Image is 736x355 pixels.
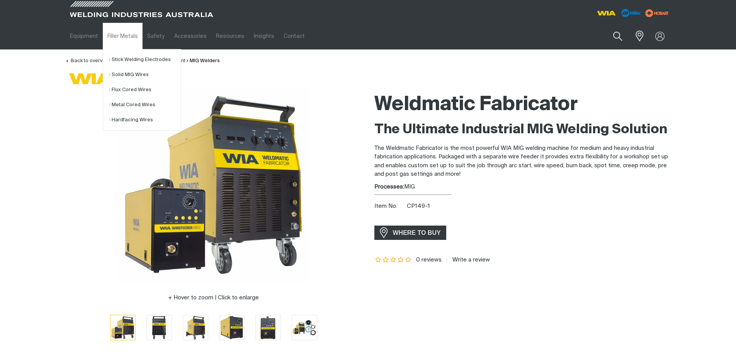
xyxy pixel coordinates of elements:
[109,82,181,97] a: Flux Cored Wires
[256,315,280,340] img: Weldmatic Fabricator
[374,184,404,190] strong: Processes:
[109,97,181,112] a: Metal Cored Wires
[170,23,211,49] a: Accessories
[292,315,317,340] button: Go to slide 6
[374,226,447,240] a: WHERE TO BUY
[374,202,406,211] span: Item No.
[292,315,317,340] img: Weldmatic Fabricator
[605,27,631,45] button: Search products
[147,315,172,340] img: Weldmatic Fabricator
[643,7,671,19] img: miller
[219,315,245,340] button: Go to slide 4
[388,227,446,239] span: WHERE TO BUY
[407,203,430,209] span: CP149-1
[103,49,181,131] ul: Filler Metals Submenu
[279,23,309,49] a: Contact
[249,23,279,49] a: Insights
[446,256,490,263] a: Write a review
[65,23,103,49] a: Equipment
[183,315,208,340] button: Go to slide 3
[110,315,136,340] button: Go to slide 1
[65,23,520,49] nav: Main
[595,27,631,45] input: Product name or item number...
[374,121,671,138] h2: The Ultimate Industrial MIG Welding Solution
[103,23,143,49] a: Filler Metals
[190,58,220,63] a: MIG Welders
[109,67,181,82] a: Solid MIG Wires
[219,315,244,340] img: Weldmatic Fabricator
[117,88,310,282] img: Weldmatic Fabricator
[146,315,172,340] button: Go to slide 2
[143,23,169,49] a: Safety
[109,112,181,127] a: Hardfacing Wires
[374,144,671,179] p: The Weldmatic Fabricator is the most powerful WIA MIG welding machine for medium and heavy indust...
[374,183,671,192] div: MIG
[163,293,263,302] button: Hover to zoom | Click to enlarge
[374,92,671,117] h1: Weldmatic Fabricator
[65,58,110,63] a: Back to overview of MIG Welders
[374,257,412,263] span: Rating: {0}
[110,315,135,340] img: Weldmatic Fabricator
[183,315,208,340] img: Weldmatic Fabricator
[255,315,281,340] button: Go to slide 5
[211,23,249,49] a: Resources
[109,52,181,67] a: Stick Welding Electrodes
[416,257,442,263] span: 0 reviews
